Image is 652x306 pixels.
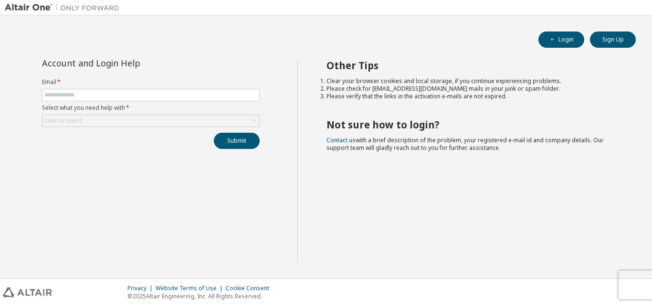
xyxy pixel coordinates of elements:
[5,3,124,12] img: Altair One
[226,285,275,292] div: Cookie Consent
[326,93,619,100] li: Please verify that the links in the activation e-mails are not expired.
[156,285,226,292] div: Website Terms of Use
[127,292,275,300] p: © 2025 Altair Engineering, Inc. All Rights Reserved.
[590,32,636,48] button: Sign Up
[42,78,260,86] label: Email
[326,77,619,85] li: Clear your browser cookies and local storage, if you continue experiencing problems.
[42,59,216,67] div: Account and Login Help
[538,32,584,48] button: Login
[326,59,619,72] h2: Other Tips
[44,117,82,125] div: Click to select
[214,133,260,149] button: Submit
[42,104,260,112] label: Select what you need help with
[326,136,604,152] span: with a brief description of the problem, your registered e-mail id and company details. Our suppo...
[326,118,619,131] h2: Not sure how to login?
[326,85,619,93] li: Please check for [EMAIL_ADDRESS][DOMAIN_NAME] mails in your junk or spam folder.
[3,287,52,297] img: altair_logo.svg
[42,115,259,127] div: Click to select
[127,285,156,292] div: Privacy
[326,136,356,144] a: Contact us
